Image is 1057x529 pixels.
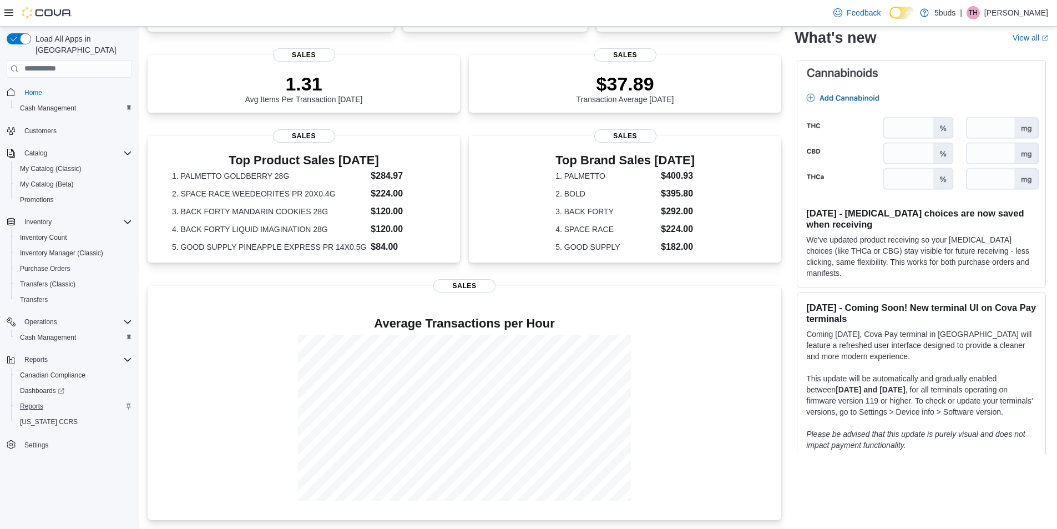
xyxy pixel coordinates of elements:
[11,100,136,116] button: Cash Management
[11,383,136,399] a: Dashboards
[24,127,57,135] span: Customers
[20,264,70,273] span: Purchase Orders
[20,417,78,426] span: [US_STATE] CCRS
[20,215,132,229] span: Inventory
[24,218,52,226] span: Inventory
[836,385,905,394] strong: [DATE] and [DATE]
[20,386,64,395] span: Dashboards
[16,178,78,191] a: My Catalog (Beta)
[16,193,58,206] a: Promotions
[11,330,136,345] button: Cash Management
[24,318,57,326] span: Operations
[371,223,436,236] dd: $120.00
[16,246,108,260] a: Inventory Manager (Classic)
[16,193,132,206] span: Promotions
[20,371,85,380] span: Canadian Compliance
[2,314,136,330] button: Operations
[969,6,978,19] span: TH
[172,241,366,253] dt: 5. GOOD SUPPLY PINEAPPLE EXPRESS PR 14X0.5G
[20,215,56,229] button: Inventory
[2,145,136,161] button: Catalog
[2,436,136,452] button: Settings
[371,240,436,254] dd: $84.00
[245,73,363,95] p: 1.31
[20,353,52,366] button: Reports
[20,233,67,242] span: Inventory Count
[1013,33,1048,42] a: View allExternal link
[594,48,656,62] span: Sales
[11,230,136,245] button: Inventory Count
[11,276,136,292] button: Transfers (Classic)
[2,352,136,367] button: Reports
[16,231,132,244] span: Inventory Count
[20,333,76,342] span: Cash Management
[555,206,656,217] dt: 3. BACK FORTY
[20,353,132,366] span: Reports
[20,437,132,451] span: Settings
[847,7,881,18] span: Feedback
[661,205,695,218] dd: $292.00
[16,278,132,291] span: Transfers (Classic)
[20,439,53,452] a: Settings
[11,261,136,276] button: Purchase Orders
[806,329,1036,362] p: Coming [DATE], Cova Pay terminal in [GEOGRAPHIC_DATA] will feature a refreshed user interface des...
[20,86,47,99] a: Home
[795,29,876,47] h2: What's new
[31,33,132,56] span: Load All Apps in [GEOGRAPHIC_DATA]
[172,170,366,182] dt: 1. PALMETTO GOLDBERRY 28G
[11,245,136,261] button: Inventory Manager (Classic)
[806,373,1036,417] p: This update will be automatically and gradually enabled between , for all terminals operating on ...
[20,195,54,204] span: Promotions
[11,161,136,177] button: My Catalog (Classic)
[20,124,132,138] span: Customers
[661,223,695,236] dd: $224.00
[20,124,61,138] a: Customers
[806,302,1036,324] h3: [DATE] - Coming Soon! New terminal UI on Cova Pay terminals
[24,88,42,97] span: Home
[172,188,366,199] dt: 2. SPACE RACE WEEDEORITES PR 20X0.4G
[11,399,136,414] button: Reports
[16,331,80,344] a: Cash Management
[20,402,43,411] span: Reports
[16,262,75,275] a: Purchase Orders
[433,279,495,293] span: Sales
[661,169,695,183] dd: $400.93
[16,369,132,382] span: Canadian Compliance
[16,400,48,413] a: Reports
[16,384,69,397] a: Dashboards
[273,129,335,143] span: Sales
[829,2,885,24] a: Feedback
[11,177,136,192] button: My Catalog (Beta)
[555,154,695,167] h3: Top Brand Sales [DATE]
[156,317,772,330] h4: Average Transactions per Hour
[24,441,48,450] span: Settings
[576,73,674,95] p: $37.89
[24,149,47,158] span: Catalog
[16,262,132,275] span: Purchase Orders
[172,206,366,217] dt: 3. BACK FORTY MANDARIN COOKIES 28G
[806,430,1025,450] em: Please be advised that this update is purely visual and does not impact payment functionality.
[16,102,80,115] a: Cash Management
[371,187,436,200] dd: $224.00
[172,224,366,235] dt: 4. BACK FORTY LIQUID IMAGINATION 28G
[7,80,132,482] nav: Complex example
[806,234,1036,279] p: We've updated product receiving so your [MEDICAL_DATA] choices (like THCa or CBG) stay visible fo...
[576,73,674,104] div: Transaction Average [DATE]
[16,278,80,291] a: Transfers (Classic)
[16,293,52,306] a: Transfers
[20,164,82,173] span: My Catalog (Classic)
[20,147,52,160] button: Catalog
[661,240,695,254] dd: $182.00
[984,6,1048,19] p: [PERSON_NAME]
[16,415,132,429] span: Washington CCRS
[555,224,656,235] dt: 4. SPACE RACE
[371,169,436,183] dd: $284.97
[16,102,132,115] span: Cash Management
[2,214,136,230] button: Inventory
[16,178,132,191] span: My Catalog (Beta)
[960,6,962,19] p: |
[11,192,136,208] button: Promotions
[20,315,62,329] button: Operations
[22,7,72,18] img: Cova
